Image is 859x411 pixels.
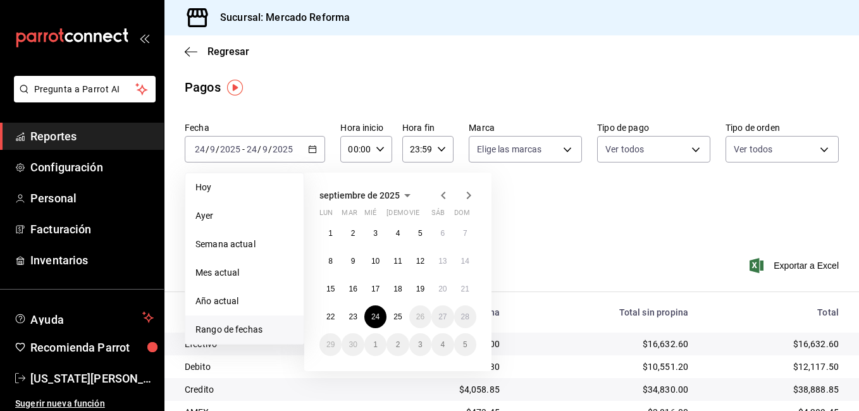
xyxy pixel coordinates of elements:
[257,144,261,154] span: /
[342,305,364,328] button: 23 de septiembre de 2025
[342,333,364,356] button: 30 de septiembre de 2025
[454,250,476,273] button: 14 de septiembre de 2025
[431,278,454,300] button: 20 de septiembre de 2025
[409,278,431,300] button: 19 de septiembre de 2025
[319,222,342,245] button: 1 de septiembre de 2025
[416,285,424,293] abbr: 19 de septiembre de 2025
[319,333,342,356] button: 29 de septiembre de 2025
[326,340,335,349] abbr: 29 de septiembre de 2025
[319,188,415,203] button: septiembre de 2025
[708,383,839,396] div: $38,888.85
[520,383,688,396] div: $34,830.00
[431,250,454,273] button: 13 de septiembre de 2025
[15,397,154,410] span: Sugerir nueva función
[30,159,154,176] span: Configuración
[418,340,423,349] abbr: 3 de octubre de 2025
[349,285,357,293] abbr: 16 de septiembre de 2025
[351,257,355,266] abbr: 9 de septiembre de 2025
[342,222,364,245] button: 2 de septiembre de 2025
[454,305,476,328] button: 28 de septiembre de 2025
[246,144,257,154] input: --
[210,10,350,25] h3: Sucursal: Mercado Reforma
[454,278,476,300] button: 21 de septiembre de 2025
[319,278,342,300] button: 15 de septiembre de 2025
[319,305,342,328] button: 22 de septiembre de 2025
[409,333,431,356] button: 3 de octubre de 2025
[597,123,710,132] label: Tipo de pago
[708,360,839,373] div: $12,117.50
[342,209,357,222] abbr: martes
[364,333,386,356] button: 1 de octubre de 2025
[454,209,470,222] abbr: domingo
[454,222,476,245] button: 7 de septiembre de 2025
[195,323,294,336] span: Rango de fechas
[364,222,386,245] button: 3 de septiembre de 2025
[349,312,357,321] abbr: 23 de septiembre de 2025
[364,278,386,300] button: 17 de septiembre de 2025
[726,123,839,132] label: Tipo de orden
[373,229,378,238] abbr: 3 de septiembre de 2025
[206,144,209,154] span: /
[461,257,469,266] abbr: 14 de septiembre de 2025
[431,222,454,245] button: 6 de septiembre de 2025
[469,123,582,132] label: Marca
[195,209,294,223] span: Ayer
[30,221,154,238] span: Facturación
[440,229,445,238] abbr: 6 de septiembre de 2025
[185,360,371,373] div: Debito
[342,278,364,300] button: 16 de septiembre de 2025
[396,340,400,349] abbr: 2 de octubre de 2025
[227,80,243,95] img: Tooltip marker
[386,209,461,222] abbr: jueves
[364,250,386,273] button: 10 de septiembre de 2025
[431,305,454,328] button: 27 de septiembre de 2025
[752,258,839,273] span: Exportar a Excel
[438,312,447,321] abbr: 27 de septiembre de 2025
[30,190,154,207] span: Personal
[463,229,467,238] abbr: 7 de septiembre de 2025
[438,285,447,293] abbr: 20 de septiembre de 2025
[431,333,454,356] button: 4 de octubre de 2025
[416,257,424,266] abbr: 12 de septiembre de 2025
[319,209,333,222] abbr: lunes
[219,144,241,154] input: ----
[9,92,156,105] a: Pregunta a Parrot AI
[461,312,469,321] abbr: 28 de septiembre de 2025
[328,257,333,266] abbr: 8 de septiembre de 2025
[364,209,376,222] abbr: miércoles
[30,370,154,387] span: [US_STATE][PERSON_NAME]
[326,285,335,293] abbr: 15 de septiembre de 2025
[349,340,357,349] abbr: 30 de septiembre de 2025
[262,144,268,154] input: --
[209,144,216,154] input: --
[30,339,154,356] span: Recomienda Parrot
[418,229,423,238] abbr: 5 de septiembre de 2025
[195,295,294,308] span: Año actual
[364,305,386,328] button: 24 de septiembre de 2025
[605,143,644,156] span: Ver todos
[440,340,445,349] abbr: 4 de octubre de 2025
[268,144,272,154] span: /
[386,278,409,300] button: 18 de septiembre de 2025
[185,78,221,97] div: Pagos
[438,257,447,266] abbr: 13 de septiembre de 2025
[185,123,325,132] label: Fecha
[386,333,409,356] button: 2 de octubre de 2025
[454,333,476,356] button: 5 de octubre de 2025
[371,312,380,321] abbr: 24 de septiembre de 2025
[30,252,154,269] span: Inventarios
[520,338,688,350] div: $16,632.60
[207,46,249,58] span: Regresar
[409,305,431,328] button: 26 de septiembre de 2025
[431,209,445,222] abbr: sábado
[396,229,400,238] abbr: 4 de septiembre de 2025
[371,257,380,266] abbr: 10 de septiembre de 2025
[409,209,419,222] abbr: viernes
[194,144,206,154] input: --
[393,285,402,293] abbr: 18 de septiembre de 2025
[520,307,688,317] div: Total sin propina
[477,143,541,156] span: Elige las marcas
[351,229,355,238] abbr: 2 de septiembre de 2025
[195,238,294,251] span: Semana actual
[195,266,294,279] span: Mes actual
